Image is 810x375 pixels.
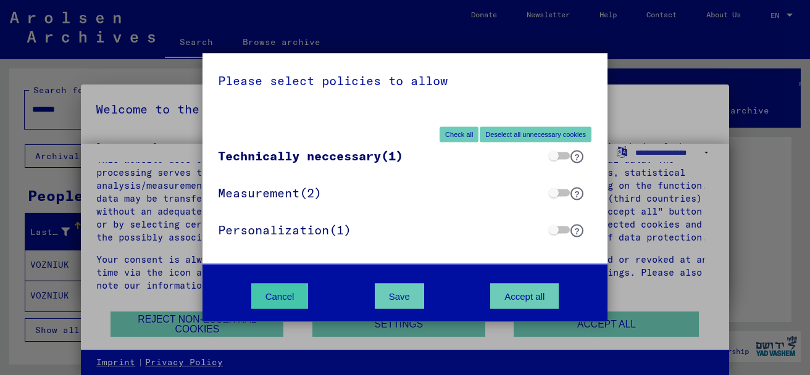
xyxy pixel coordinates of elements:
[570,187,583,200] button: ?
[218,184,322,202] span: (2)
[218,222,329,237] span: Personalization
[570,150,583,163] button: ?
[218,185,299,200] span: Measurement
[218,221,351,239] span: (1)
[570,225,583,237] button: ?
[440,127,478,142] button: Check all
[480,127,591,142] button: Deselect all unnecessary cookies
[375,284,424,309] button: Save
[218,72,592,89] div: Please select policies to allow
[251,284,309,309] button: Cancel
[490,284,559,309] button: Accept all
